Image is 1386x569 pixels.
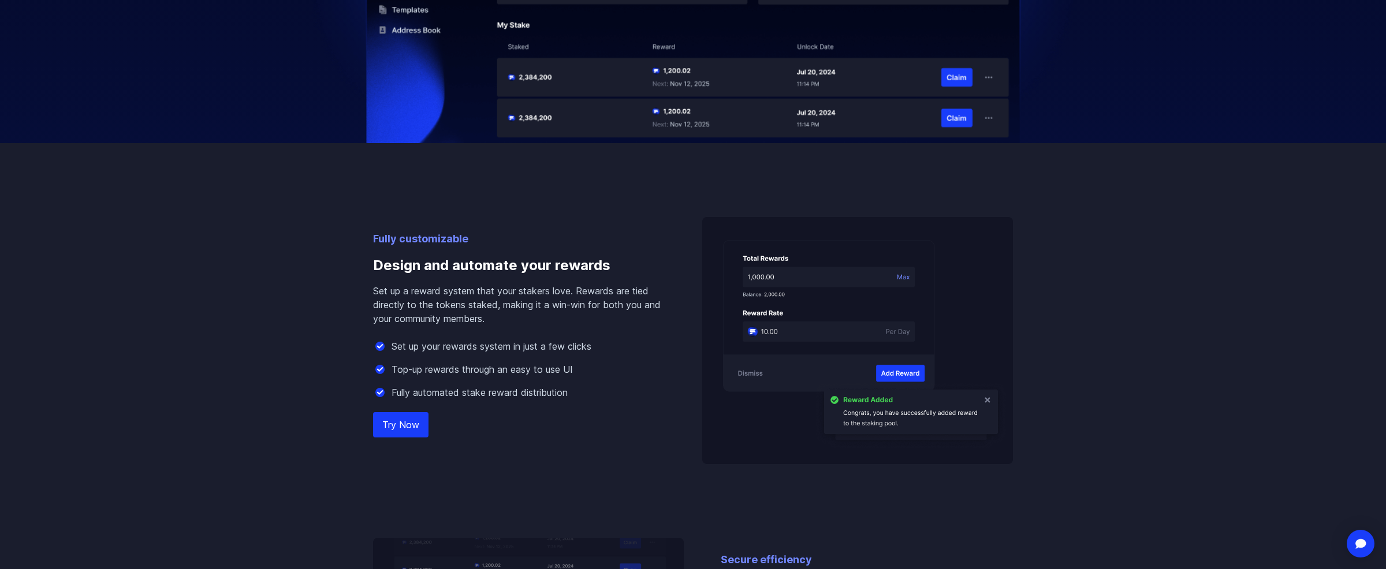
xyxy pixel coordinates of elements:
a: Try Now [373,412,429,437]
p: Set up your rewards system in just a few clicks [392,339,591,353]
div: Open Intercom Messenger [1347,530,1374,557]
p: Secure efficiency [721,552,1013,568]
p: Set up a reward system that your stakers love. Rewards are tied directly to the tokens staked, ma... [373,284,665,325]
p: Fully automated stake reward distribution [392,385,568,399]
p: Top-up rewards through an easy to use UI [392,362,573,376]
img: Design and automate your rewards [702,217,1013,464]
p: Fully customizable [373,231,665,247]
h3: Design and automate your rewards [373,247,665,284]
